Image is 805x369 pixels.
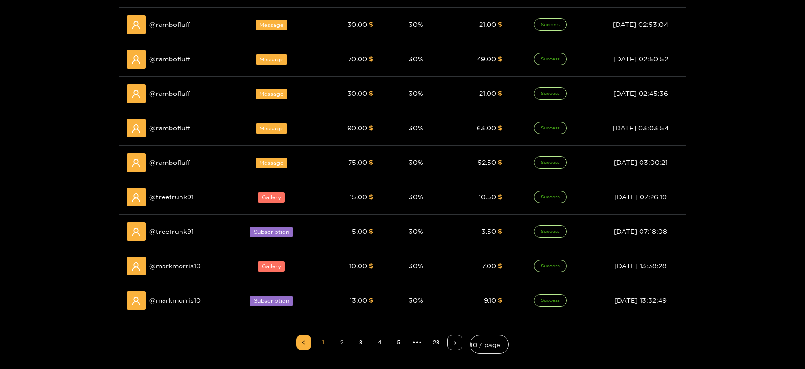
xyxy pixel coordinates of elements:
span: 13.00 [350,297,367,304]
span: 7.00 [482,262,496,269]
a: 2 [334,335,349,350]
span: 10 / page [471,338,508,351]
span: Gallery [258,261,285,272]
li: 23 [428,335,444,350]
span: [DATE] 07:26:19 [614,193,667,200]
span: @ markmorris10 [149,261,201,271]
span: Success [534,191,567,203]
span: 10.50 [479,193,496,200]
span: $ [498,262,502,269]
span: 10.00 [349,262,367,269]
span: $ [498,297,502,304]
span: 30 % [409,55,423,62]
span: $ [498,124,502,131]
li: Next 5 Pages [410,335,425,350]
li: Next Page [447,335,462,350]
span: $ [498,228,502,235]
span: $ [369,124,373,131]
span: [DATE] 02:45:36 [613,90,668,97]
span: [DATE] 13:38:28 [614,262,667,269]
span: [DATE] 02:53:04 [613,21,668,28]
span: @ treetrunk91 [149,226,194,237]
span: user [131,262,141,271]
button: left [296,335,311,350]
span: @ markmorris10 [149,295,201,306]
span: Message [256,54,287,65]
span: user [131,124,141,133]
span: user [131,227,141,237]
span: Success [534,260,567,272]
span: 30 % [409,159,423,166]
span: $ [498,55,502,62]
span: $ [369,159,373,166]
span: Success [534,122,567,134]
li: 3 [353,335,368,350]
span: $ [498,90,502,97]
span: Success [534,156,567,169]
span: 9.10 [484,297,496,304]
span: $ [369,55,373,62]
span: @ rambofluff [149,157,190,168]
a: 4 [372,335,386,350]
span: 49.00 [477,55,496,62]
span: user [131,89,141,99]
span: 30.00 [347,90,367,97]
span: Subscription [250,296,293,306]
span: Message [256,20,287,30]
span: Gallery [258,192,285,203]
span: Success [534,294,567,307]
span: user [131,193,141,202]
span: user [131,296,141,306]
span: $ [498,193,502,200]
span: $ [498,159,502,166]
span: user [131,55,141,64]
span: 30 % [409,297,423,304]
span: Success [534,18,567,31]
span: 30.00 [347,21,367,28]
span: 30 % [409,228,423,235]
span: 3.50 [481,228,496,235]
span: 30 % [409,124,423,131]
span: [DATE] 02:50:52 [613,55,668,62]
span: $ [369,262,373,269]
span: $ [369,228,373,235]
span: 5.00 [352,228,367,235]
span: [DATE] 03:00:21 [614,159,668,166]
span: 52.50 [478,159,496,166]
a: 23 [429,335,443,350]
span: @ rambofluff [149,88,190,99]
a: 5 [391,335,405,350]
span: right [452,340,458,346]
span: @ rambofluff [149,123,190,133]
span: 30 % [409,193,423,200]
li: 1 [315,335,330,350]
span: [DATE] 13:32:49 [614,297,667,304]
li: 2 [334,335,349,350]
a: 3 [353,335,368,350]
span: 63.00 [477,124,496,131]
span: Message [256,158,287,168]
span: $ [369,193,373,200]
span: 90.00 [347,124,367,131]
span: @ treetrunk91 [149,192,194,202]
li: Previous Page [296,335,311,350]
span: Message [256,89,287,99]
span: 15.00 [350,193,367,200]
span: @ rambofluff [149,19,190,30]
span: $ [498,21,502,28]
span: left [301,340,307,345]
span: Success [534,87,567,100]
span: $ [369,297,373,304]
span: 21.00 [479,90,496,97]
span: 75.00 [348,159,367,166]
span: 30 % [409,262,423,269]
span: $ [369,90,373,97]
a: 1 [316,335,330,350]
span: 70.00 [348,55,367,62]
span: 30 % [409,21,423,28]
span: Message [256,123,287,134]
span: 30 % [409,90,423,97]
span: ••• [410,335,425,350]
li: 4 [372,335,387,350]
span: Success [534,225,567,238]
